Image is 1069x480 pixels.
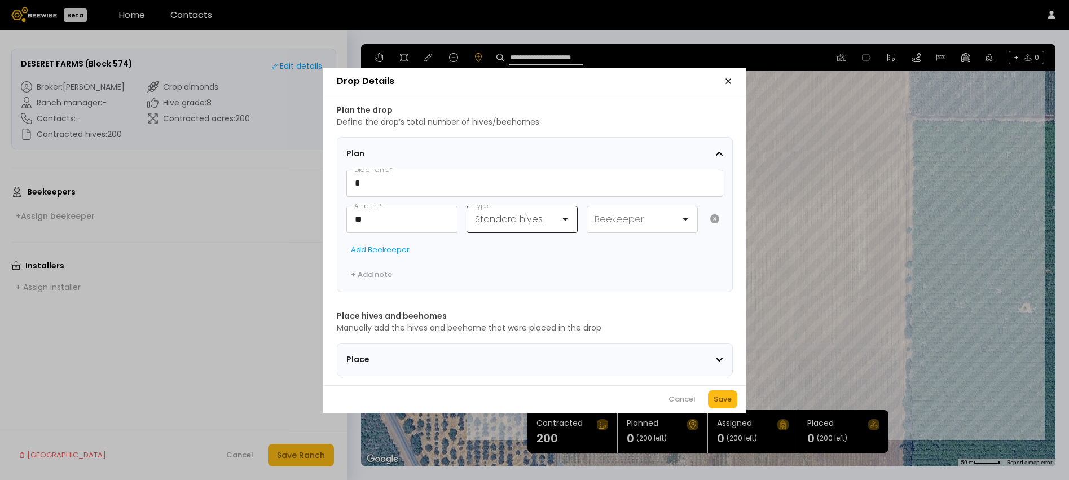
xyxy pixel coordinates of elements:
p: Manually add the hives and beehome that were placed in the drop [337,322,733,334]
button: Add Beekeeper [346,242,414,258]
div: Cancel [668,394,696,405]
h3: Plan the drop [337,104,733,116]
div: Save [714,394,732,405]
button: Cancel [663,390,701,408]
div: Place [346,354,715,365]
div: Add Beekeeper [351,245,410,255]
div: + Add note [351,270,392,280]
button: Save [708,390,737,408]
h2: Drop Details [337,77,394,86]
span: Plan [346,148,487,160]
div: Plan [346,148,715,160]
span: Place [346,354,487,365]
h3: Place hives and beehomes [337,310,733,322]
p: Define the drop’s total number of hives/beehomes [337,116,733,128]
button: + Add note [346,267,397,283]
